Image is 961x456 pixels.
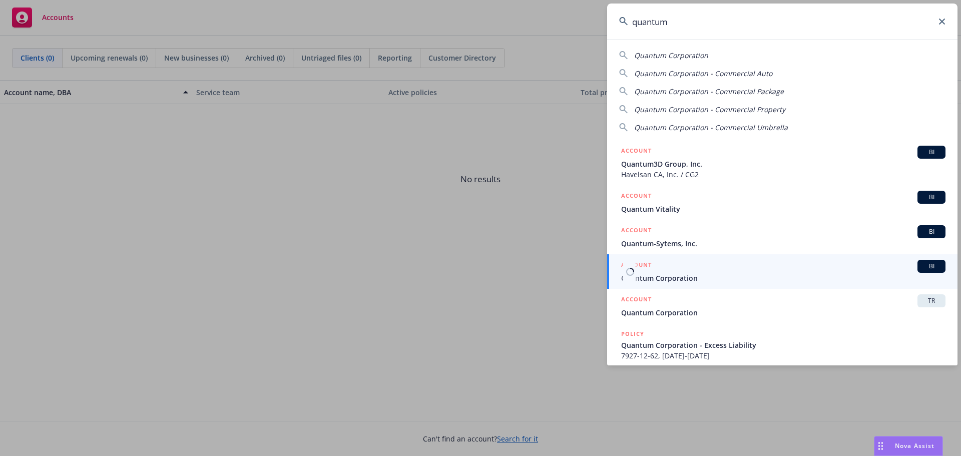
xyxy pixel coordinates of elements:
h5: ACCOUNT [621,191,652,203]
a: ACCOUNTBIQuantum-Sytems, Inc. [607,220,957,254]
span: Quantum Corporation - Commercial Package [634,87,784,96]
span: Quantum Corporation [634,51,708,60]
span: Quantum Corporation [621,273,945,283]
span: BI [921,193,941,202]
span: Quantum Corporation - Commercial Umbrella [634,123,788,132]
h5: ACCOUNT [621,225,652,237]
span: Quantum-Sytems, Inc. [621,238,945,249]
span: Quantum Corporation - Commercial Property [634,105,785,114]
span: Quantum Corporation - Commercial Auto [634,69,772,78]
span: Quantum3D Group, Inc. [621,159,945,169]
button: Nova Assist [874,436,943,456]
span: BI [921,148,941,157]
span: BI [921,227,941,236]
span: Havelsan CA, Inc. / CG2 [621,169,945,180]
a: ACCOUNTTRQuantum Corporation [607,289,957,323]
div: Drag to move [874,436,887,455]
span: 7927-12-62, [DATE]-[DATE] [621,350,945,361]
h5: POLICY [621,329,644,339]
h5: ACCOUNT [621,146,652,158]
span: Quantum Corporation - Excess Liability [621,340,945,350]
a: ACCOUNTBIQuantum3D Group, Inc.Havelsan CA, Inc. / CG2 [607,140,957,185]
a: ACCOUNTBIQuantum Corporation [607,254,957,289]
span: Nova Assist [895,441,934,450]
h5: ACCOUNT [621,294,652,306]
span: BI [921,262,941,271]
a: ACCOUNTBIQuantum Vitality [607,185,957,220]
input: Search... [607,4,957,40]
a: POLICYQuantum Corporation - Excess Liability7927-12-62, [DATE]-[DATE] [607,323,957,366]
span: Quantum Corporation [621,307,945,318]
span: TR [921,296,941,305]
span: Quantum Vitality [621,204,945,214]
h5: ACCOUNT [621,260,652,272]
